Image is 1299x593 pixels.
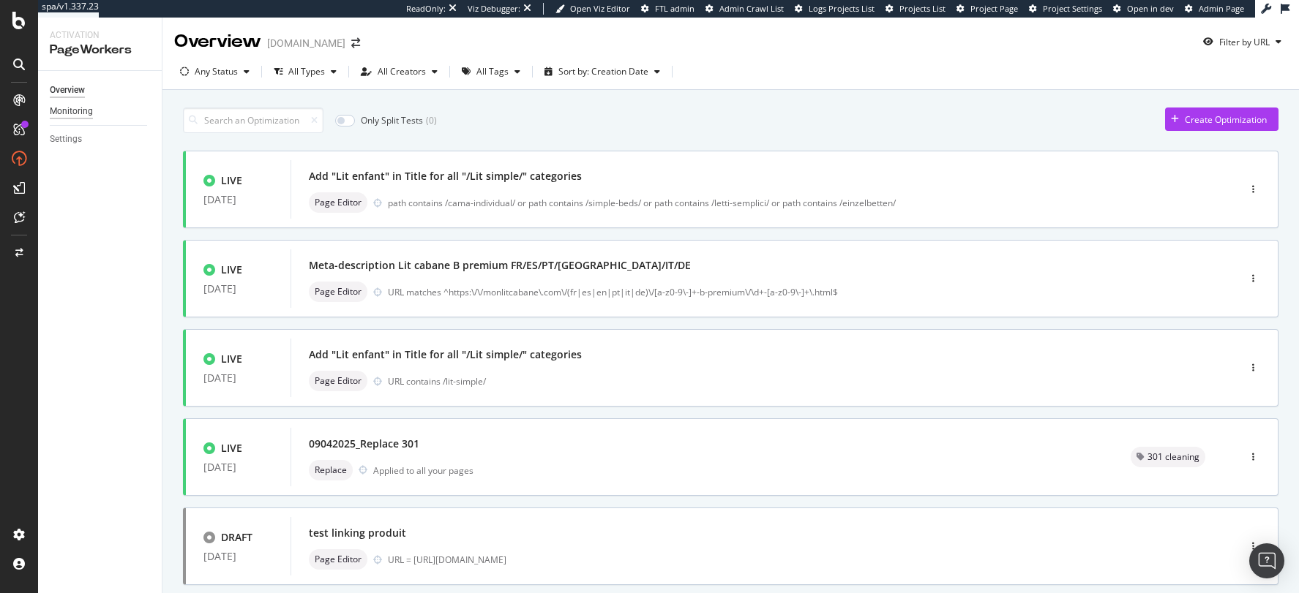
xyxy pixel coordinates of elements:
[970,3,1018,14] span: Project Page
[373,464,473,477] div: Applied to all your pages
[221,352,242,366] div: LIVE
[315,466,347,475] span: Replace
[570,3,630,14] span: Open Viz Editor
[388,197,1176,209] div: path contains /cama-individual/ or path contains /simple-beds/ or path contains /letti-semplici/ ...
[361,114,423,126] div: Only Split Tests
[351,38,360,48] div: arrow-right-arrow-left
[558,67,648,76] div: Sort by: Creation Date
[203,551,273,562] div: [DATE]
[309,549,367,570] div: neutral label
[221,441,242,456] div: LIVE
[1185,3,1244,15] a: Admin Page
[555,3,630,15] a: Open Viz Editor
[315,377,362,385] span: Page Editor
[315,198,362,207] span: Page Editor
[50,83,151,98] a: Overview
[288,67,325,76] div: All Types
[50,42,150,58] div: PageWorkers
[378,67,426,76] div: All Creators
[174,60,255,83] button: Any Status
[1043,3,1102,14] span: Project Settings
[1185,113,1267,126] div: Create Optimization
[388,375,1176,388] div: URL contains /lit-simple/
[174,29,261,54] div: Overview
[309,169,582,184] div: Add "Lit enfant" in Title for all "/Lit simple/" categories
[468,3,520,15] div: Viz Debugger:
[309,347,582,362] div: Add "Lit enfant" in Title for all "/Lit simple/" categories
[886,3,946,15] a: Projects List
[388,554,1176,566] div: URL = [URL][DOMAIN_NAME]
[1197,30,1287,53] button: Filter by URL
[309,371,367,391] div: neutral label
[315,555,362,564] span: Page Editor
[899,3,946,14] span: Projects List
[309,258,691,273] div: Meta-description Lit cabane B premium FR/ES/PT/[GEOGRAPHIC_DATA]/IT/DE
[50,104,151,119] a: Monitoring
[809,3,875,14] span: Logs Projects List
[221,530,252,545] div: DRAFT
[50,29,150,42] div: Activation
[1127,3,1174,14] span: Open in dev
[705,3,784,15] a: Admin Crawl List
[309,282,367,302] div: neutral label
[1219,36,1270,48] div: Filter by URL
[309,192,367,213] div: neutral label
[221,262,242,277] div: LIVE
[50,104,93,119] div: Monitoring
[50,132,151,147] a: Settings
[655,3,695,14] span: FTL admin
[309,460,353,480] div: neutral label
[309,437,419,451] div: 09042025_Replace 301
[539,60,666,83] button: Sort by: Creation Date
[195,67,238,76] div: Any Status
[1148,453,1199,461] span: 301 cleaning
[795,3,875,15] a: Logs Projects List
[267,36,345,50] div: [DOMAIN_NAME]
[309,526,406,540] div: test linking produit
[719,3,784,14] span: Admin Crawl List
[203,194,273,205] div: [DATE]
[456,60,526,83] button: All Tags
[406,3,446,15] div: ReadOnly:
[1113,3,1174,15] a: Open in dev
[641,3,695,15] a: FTL admin
[203,372,273,384] div: [DATE]
[203,461,273,473] div: [DATE]
[1131,447,1205,467] div: neutral label
[50,83,85,98] div: Overview
[183,107,323,133] input: Search an Optimization
[221,173,242,188] div: LIVE
[957,3,1018,15] a: Project Page
[1199,3,1244,14] span: Admin Page
[315,287,362,296] span: Page Editor
[1249,543,1284,578] div: Open Intercom Messenger
[355,60,443,83] button: All Creators
[1165,107,1279,131] button: Create Optimization
[50,132,82,147] div: Settings
[476,67,509,76] div: All Tags
[1029,3,1102,15] a: Project Settings
[426,114,437,126] div: ( 0 )
[388,286,1176,298] div: URL matches ^https:\/\/monlitcabane\.com\/(fr|es|en|pt|it|de)\/[a-z0-9\-]+-b-premium\/\d+-[a-z0-9...
[203,283,273,295] div: [DATE]
[268,60,342,83] button: All Types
